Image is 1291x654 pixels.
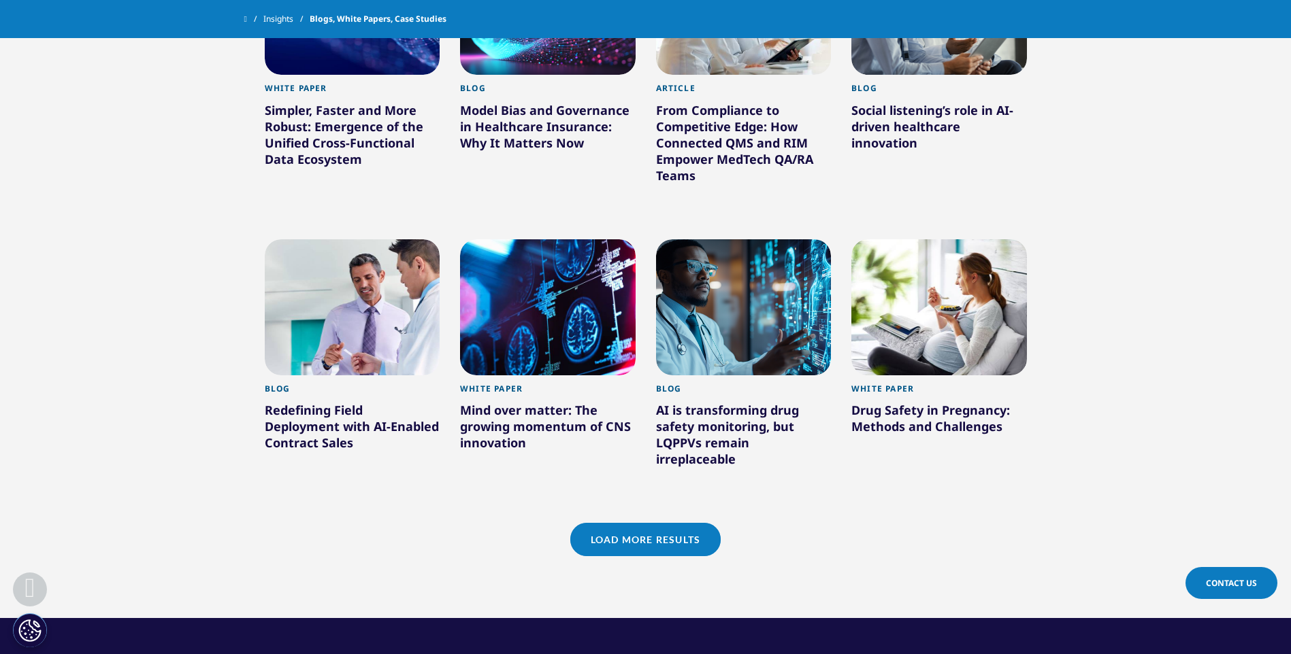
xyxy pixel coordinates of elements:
div: Blog [656,383,832,402]
div: White Paper [265,83,440,101]
span: Contact Us [1206,577,1257,589]
div: AI is transforming drug safety monitoring, but LQPPVs remain irreplaceable [656,402,832,472]
a: White Paper Simpler, Faster and More Robust: Emergence of the Unified Cross-Functional Data Ecosy... [265,75,440,202]
span: Blogs, White Papers, Case Studies [310,7,446,31]
a: Insights [263,7,310,31]
div: Redefining Field Deployment with AI-Enabled Contract Sales [265,402,440,456]
div: Blog [265,383,440,402]
div: White Paper [851,383,1027,402]
div: Blog [460,83,636,101]
div: Drug Safety in Pregnancy: Methods and Challenges [851,402,1027,440]
div: Model Bias and Governance in Healthcare Insurance: Why It Matters Now [460,102,636,156]
a: Blog AI is transforming drug safety monitoring, but LQPPVs remain irreplaceable [656,375,832,502]
a: Article From Compliance to Competitive Edge: How Connected QMS and RIM Empower MedTech QA/RA Teams [656,75,832,218]
div: Mind over matter: The growing momentum of CNS innovation [460,402,636,456]
div: Simpler, Faster and More Robust: Emergence of the Unified Cross-Functional Data Ecosystem [265,102,440,173]
a: White Paper Drug Safety in Pregnancy: Methods and Challenges [851,375,1027,470]
a: Blog Redefining Field Deployment with AI-Enabled Contract Sales [265,375,440,486]
button: Настройки файлов cookie [13,613,47,647]
div: White Paper [460,383,636,402]
div: From Compliance to Competitive Edge: How Connected QMS and RIM Empower MedTech QA/RA Teams [656,102,832,189]
a: Blog Model Bias and Governance in Healthcare Insurance: Why It Matters Now [460,75,636,186]
a: Load More Results [570,523,721,556]
div: Article [656,83,832,101]
a: White Paper Mind over matter: The growing momentum of CNS innovation [460,375,636,486]
div: Social listening’s role in AI-driven healthcare innovation [851,102,1027,156]
a: Contact Us [1186,567,1277,599]
div: Blog [851,83,1027,101]
a: Blog Social listening’s role in AI-driven healthcare innovation [851,75,1027,186]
